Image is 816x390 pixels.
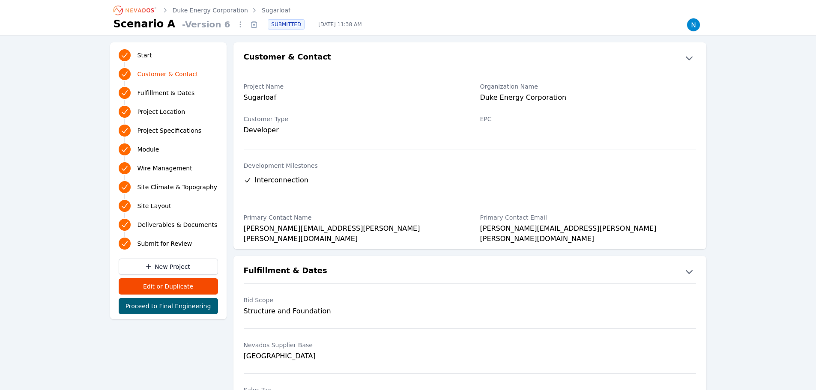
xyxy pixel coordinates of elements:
label: Organization Name [480,82,696,91]
button: Edit or Duplicate [119,278,218,295]
nav: Breadcrumb [114,3,290,17]
span: Interconnection [255,175,308,185]
div: Duke Energy Corporation [480,92,696,104]
a: Sugarloaf [262,6,290,15]
span: Wire Management [137,164,192,173]
div: [PERSON_NAME][EMAIL_ADDRESS][PERSON_NAME][PERSON_NAME][DOMAIN_NAME] [244,223,460,235]
span: Site Layout [137,202,171,210]
button: Fulfillment & Dates [233,265,706,278]
div: [PERSON_NAME][EMAIL_ADDRESS][PERSON_NAME][PERSON_NAME][DOMAIN_NAME] [480,223,696,235]
div: Sugarloaf [244,92,460,104]
label: Primary Contact Email [480,213,696,222]
div: [GEOGRAPHIC_DATA] [244,351,460,361]
span: Customer & Contact [137,70,198,78]
button: Customer & Contact [233,51,706,65]
a: Duke Energy Corporation [173,6,248,15]
span: Project Location [137,107,185,116]
div: SUBMITTED [268,19,305,30]
nav: Progress [119,48,218,251]
h1: Scenario A [114,17,176,31]
span: - Version 6 [179,18,233,30]
span: [DATE] 11:38 AM [311,21,368,28]
span: Submit for Review [137,239,192,248]
label: Bid Scope [244,296,460,304]
span: Site Climate & Topography [137,183,217,191]
span: Project Specifications [137,126,202,135]
h2: Fulfillment & Dates [244,265,327,278]
h2: Customer & Contact [244,51,331,65]
span: Deliverables & Documents [137,220,218,229]
label: EPC [480,115,696,123]
span: Start [137,51,152,60]
img: Nick Rompala [687,18,700,32]
label: Customer Type [244,115,460,123]
label: Nevados Supplier Base [244,341,460,349]
div: Structure and Foundation [244,306,460,316]
span: Module [137,145,159,154]
label: Project Name [244,82,460,91]
button: Proceed to Final Engineering [119,298,218,314]
span: Fulfillment & Dates [137,89,195,97]
a: New Project [119,259,218,275]
label: Development Milestones [244,161,696,170]
div: Developer [244,125,460,135]
label: Primary Contact Name [244,213,460,222]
